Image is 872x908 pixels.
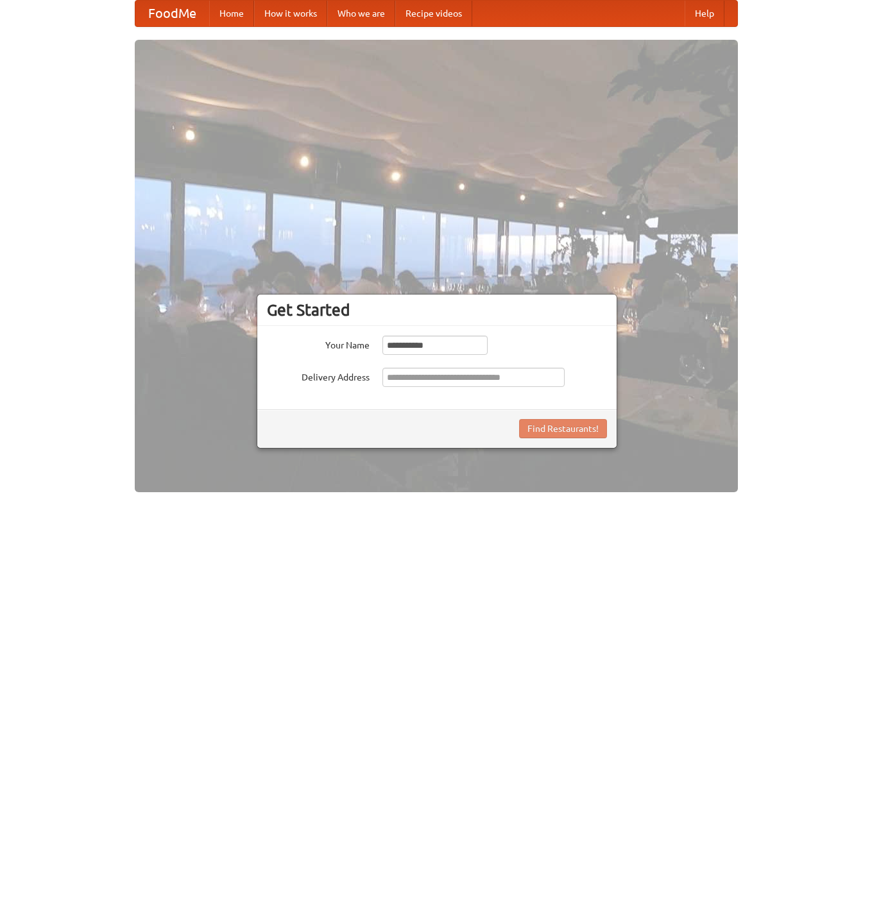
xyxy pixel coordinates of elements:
[254,1,327,26] a: How it works
[267,336,370,352] label: Your Name
[685,1,724,26] a: Help
[267,368,370,384] label: Delivery Address
[395,1,472,26] a: Recipe videos
[327,1,395,26] a: Who we are
[209,1,254,26] a: Home
[135,1,209,26] a: FoodMe
[519,419,607,438] button: Find Restaurants!
[267,300,607,320] h3: Get Started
